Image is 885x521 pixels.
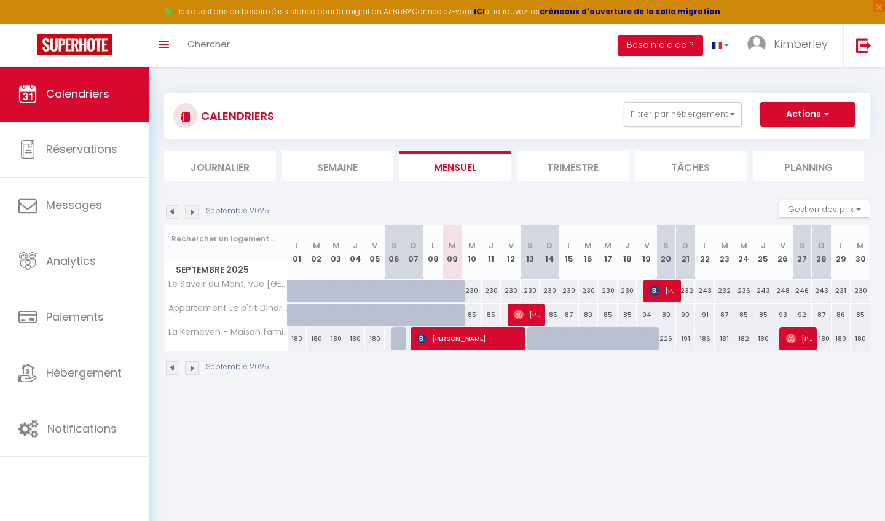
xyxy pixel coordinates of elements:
div: 230 [482,280,502,302]
div: 85 [851,304,870,326]
img: logout [856,37,871,53]
div: 186 [695,327,715,350]
div: 92 [792,304,812,326]
abbr: M [332,240,340,251]
div: 85 [618,304,637,326]
th: 13 [521,225,540,280]
div: 230 [521,280,540,302]
abbr: V [508,240,514,251]
span: Notifications [47,421,117,436]
th: 01 [288,225,307,280]
img: Super Booking [37,34,112,55]
abbr: V [644,240,650,251]
div: 93 [773,304,793,326]
abbr: S [663,240,669,251]
div: 85 [462,304,482,326]
a: ICI [474,6,485,17]
th: 02 [307,225,326,280]
th: 28 [812,225,832,280]
div: 86 [832,304,851,326]
div: 236 [734,280,754,302]
abbr: S [527,240,533,251]
th: 07 [404,225,423,280]
div: 91 [695,304,715,326]
span: Hébergement [46,365,122,380]
abbr: V [372,240,377,251]
div: 230 [559,280,579,302]
span: Chercher [187,37,230,50]
th: 04 [345,225,365,280]
th: 12 [501,225,521,280]
div: 85 [482,304,502,326]
th: 19 [637,225,656,280]
li: Planning [753,151,865,181]
div: 180 [832,327,851,350]
li: Trimestre [517,151,629,181]
abbr: M [604,240,612,251]
abbr: M [721,240,728,251]
th: 20 [656,225,676,280]
th: 25 [753,225,773,280]
span: Appartement Le p'tit Dinardais, Centre-ville [167,304,289,313]
abbr: J [625,240,630,251]
abbr: M [449,240,456,251]
a: créneaux d'ouverture de la salle migration [540,6,720,17]
span: La Kerneven - Maison familiale [167,327,289,337]
th: 24 [734,225,754,280]
li: Semaine [282,151,394,181]
th: 06 [385,225,404,280]
div: 85 [540,304,559,326]
div: 232 [715,280,734,302]
abbr: M [584,240,592,251]
div: 230 [598,280,618,302]
th: 22 [695,225,715,280]
div: 181 [715,327,734,350]
th: 27 [792,225,812,280]
abbr: J [353,240,358,251]
div: 230 [579,280,599,302]
abbr: L [431,240,435,251]
button: Gestion des prix [779,200,870,218]
abbr: D [546,240,553,251]
div: 230 [618,280,637,302]
span: [PERSON_NAME] [417,327,522,350]
div: 230 [851,280,870,302]
th: 08 [423,225,443,280]
div: 243 [753,280,773,302]
th: 05 [365,225,385,280]
abbr: J [489,240,494,251]
th: 26 [773,225,793,280]
th: 03 [326,225,346,280]
div: 232 [676,280,696,302]
abbr: D [411,240,417,251]
div: 180 [812,327,832,350]
div: 230 [462,280,482,302]
span: [PERSON_NAME] [650,279,676,302]
abbr: S [800,240,805,251]
th: 17 [598,225,618,280]
div: 87 [715,304,734,326]
button: Actions [760,102,855,127]
div: 180 [345,327,365,350]
abbr: M [740,240,747,251]
li: Mensuel [399,151,511,181]
button: Besoin d'aide ? [618,35,703,56]
div: 246 [792,280,812,302]
abbr: M [468,240,476,251]
div: 243 [812,280,832,302]
th: 18 [618,225,637,280]
div: 182 [734,327,754,350]
a: ... Kimberley [738,24,843,67]
th: 23 [715,225,734,280]
input: Rechercher un logement... [171,228,280,250]
div: 87 [559,304,579,326]
h3: CALENDRIERS [198,102,274,130]
div: 226 [656,327,676,350]
div: 180 [753,327,773,350]
div: 230 [501,280,521,302]
span: Réservations [46,141,117,157]
th: 29 [832,225,851,280]
div: 94 [637,304,656,326]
